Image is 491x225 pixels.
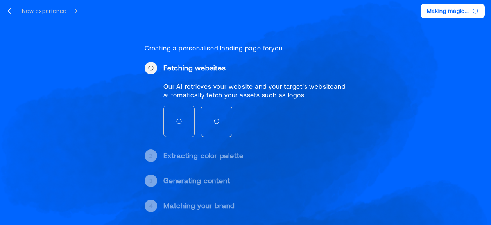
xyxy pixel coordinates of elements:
[163,63,368,73] div: Fetching websites
[6,6,16,16] svg: go back
[149,202,153,210] div: 4
[163,82,368,99] div: Our AI retrieves your website and your target's website and automatically fetch your assets such ...
[149,152,152,160] div: 2
[149,177,153,185] div: 3
[22,7,66,15] div: New experience
[421,4,485,18] button: Making magic...
[145,44,368,52] div: Creating a personalised landing page for you
[163,151,368,160] div: Extracting color palette
[163,176,368,185] div: Generating content
[163,201,368,211] div: Matching your brand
